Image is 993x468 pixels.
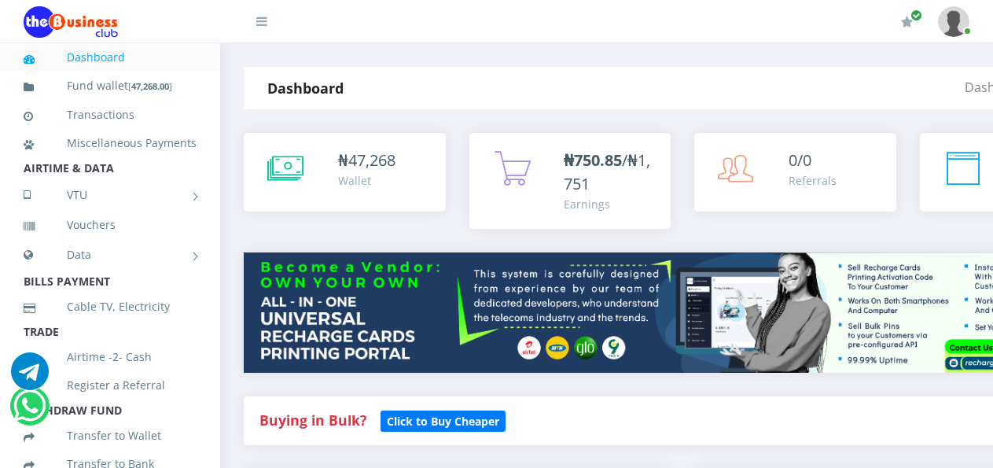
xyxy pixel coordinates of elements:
b: 47,268.00 [131,80,169,92]
div: ₦ [338,149,395,172]
a: ₦47,268 Wallet [244,133,446,212]
img: Logo [24,6,118,38]
a: Chat for support [13,399,46,425]
strong: Dashboard [267,79,344,98]
a: Airtime -2- Cash [24,339,197,375]
a: Transactions [24,97,197,133]
a: Transfer to Wallet [24,418,197,454]
span: 47,268 [348,149,395,171]
img: User [938,6,969,37]
a: 0/0 Referrals [694,133,896,212]
a: Register a Referral [24,367,197,404]
div: Wallet [338,172,395,189]
a: ₦750.85/₦1,751 Earnings [469,133,671,229]
a: Data [24,235,197,275]
a: VTU [24,175,197,215]
span: 0/0 [789,149,811,171]
b: Click to Buy Cheaper [387,414,499,429]
span: Renew/Upgrade Subscription [910,9,922,21]
div: Referrals [789,172,837,189]
a: Fund wallet[47,268.00] [24,68,197,105]
b: ₦750.85 [564,149,622,171]
a: Chat for support [11,364,49,390]
i: Renew/Upgrade Subscription [901,16,913,28]
strong: Buying in Bulk? [259,411,366,429]
a: Miscellaneous Payments [24,125,197,161]
a: Vouchers [24,207,197,243]
a: Click to Buy Cheaper [381,411,506,429]
span: /₦1,751 [564,149,650,194]
small: [ ] [128,80,172,92]
a: Dashboard [24,39,197,76]
div: Earnings [564,196,656,212]
a: Cable TV, Electricity [24,289,197,325]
